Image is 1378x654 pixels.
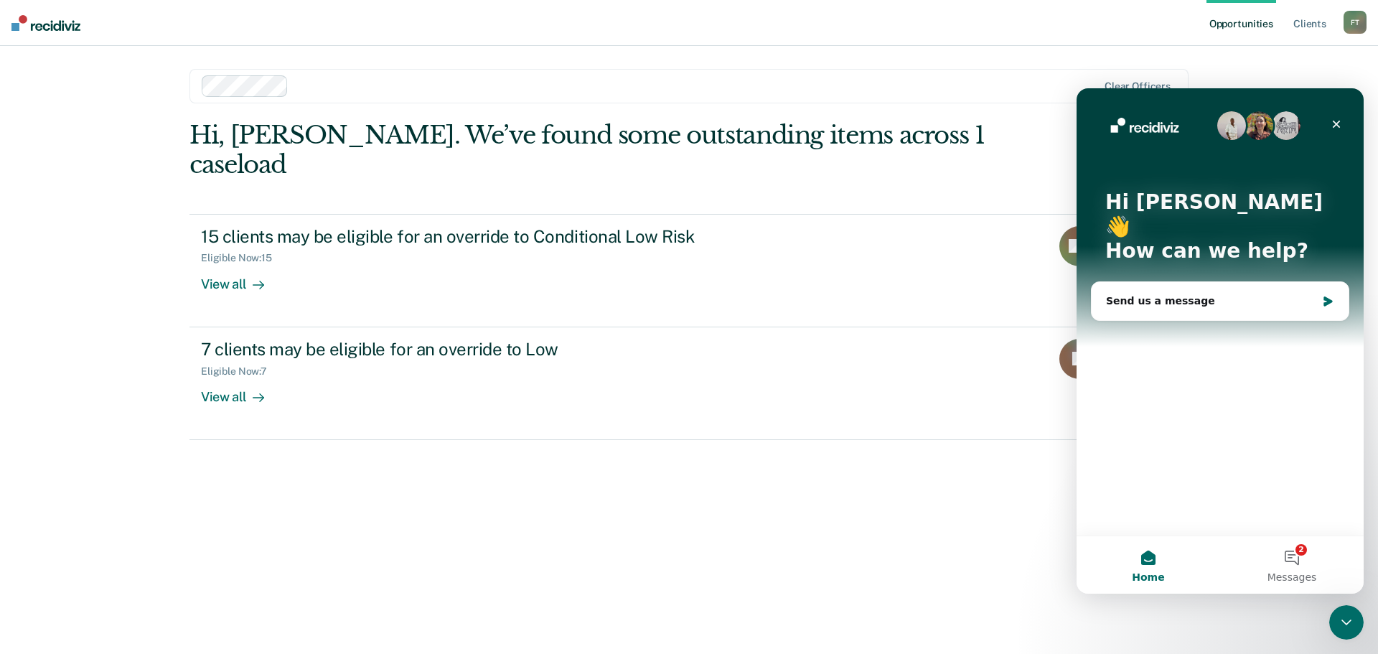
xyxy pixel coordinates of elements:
[201,365,278,378] div: Eligible Now : 7
[1344,11,1367,34] button: FT
[189,214,1189,327] a: 15 clients may be eligible for an override to Conditional Low RiskEligible Now:15View all
[1077,88,1364,594] iframe: Intercom live chat
[1329,605,1364,640] iframe: Intercom live chat
[201,252,283,264] div: Eligible Now : 15
[201,339,705,360] div: 7 clients may be eligible for an override to Low
[189,327,1189,440] a: 7 clients may be eligible for an override to LowEligible Now:7View all
[1344,11,1367,34] div: F T
[189,121,989,179] div: Hi, [PERSON_NAME]. We’ve found some outstanding items across 1 caseload
[201,226,705,247] div: 15 clients may be eligible for an override to Conditional Low Risk
[1105,80,1171,93] div: Clear officers
[201,264,281,292] div: View all
[11,15,80,31] img: Recidiviz
[201,377,281,405] div: View all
